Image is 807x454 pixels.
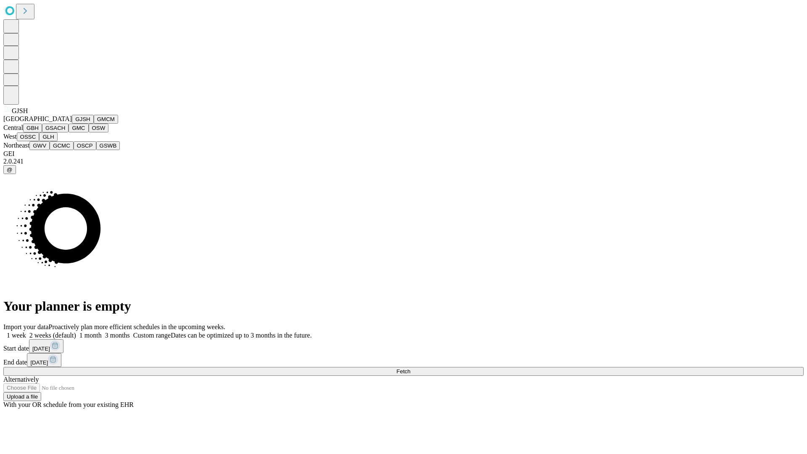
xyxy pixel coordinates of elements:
[3,376,39,383] span: Alternatively
[39,132,57,141] button: GLH
[105,332,130,339] span: 3 months
[74,141,96,150] button: OSCP
[7,332,26,339] span: 1 week
[69,124,88,132] button: GMC
[396,368,410,375] span: Fetch
[50,141,74,150] button: GCMC
[3,150,804,158] div: GEI
[3,142,29,149] span: Northeast
[96,141,120,150] button: GSWB
[3,124,23,131] span: Central
[94,115,118,124] button: GMCM
[12,107,28,114] span: GJSH
[7,166,13,173] span: @
[3,165,16,174] button: @
[32,346,50,352] span: [DATE]
[3,367,804,376] button: Fetch
[29,339,63,353] button: [DATE]
[29,141,50,150] button: GWV
[29,332,76,339] span: 2 weeks (default)
[3,392,41,401] button: Upload a file
[133,332,171,339] span: Custom range
[42,124,69,132] button: GSACH
[3,133,17,140] span: West
[30,359,48,366] span: [DATE]
[3,323,49,330] span: Import your data
[3,158,804,165] div: 2.0.241
[17,132,40,141] button: OSSC
[171,332,311,339] span: Dates can be optimized up to 3 months in the future.
[3,401,134,408] span: With your OR schedule from your existing EHR
[27,353,61,367] button: [DATE]
[79,332,102,339] span: 1 month
[3,298,804,314] h1: Your planner is empty
[89,124,109,132] button: OSW
[3,339,804,353] div: Start date
[72,115,94,124] button: GJSH
[23,124,42,132] button: GBH
[3,115,72,122] span: [GEOGRAPHIC_DATA]
[49,323,225,330] span: Proactively plan more efficient schedules in the upcoming weeks.
[3,353,804,367] div: End date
